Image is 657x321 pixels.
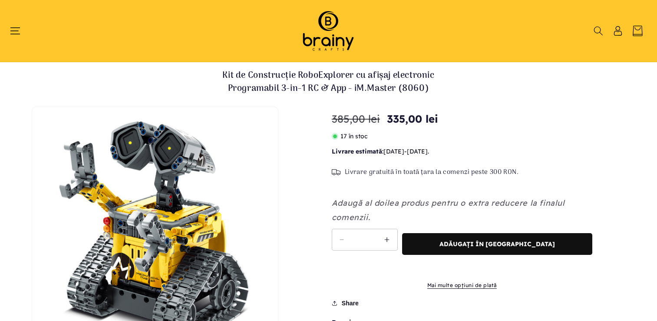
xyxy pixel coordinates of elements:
span: Adăugați în [GEOGRAPHIC_DATA] [439,241,555,248]
button: Share [332,294,361,313]
p: 17 în stoc [332,131,592,142]
s: 385,00 lei [332,111,380,127]
em: Adaugă al doilea produs pentru o extra reducere la finalul comenzii. [332,198,565,222]
span: Livrare gratuită în toată țara la comenzi peste 300 RON. [345,168,519,177]
summary: Meniu [14,26,25,36]
h1: Kit de Construcție RoboExplorer cu afișaj electronic Programabil 3-in-1 RC & App - iM.Master (8060) [198,69,459,95]
span: [DATE] [383,147,404,155]
a: Mai multe opțiuni de plată [332,281,592,289]
b: Livrare estimată [332,147,382,155]
span: 335,00 lei [387,111,438,127]
summary: Căutați [593,26,604,36]
img: Brainy Crafts [291,9,365,53]
p: : - . [332,146,592,157]
button: Adăugați în [GEOGRAPHIC_DATA] [402,233,592,255]
span: [DATE] [407,147,428,155]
